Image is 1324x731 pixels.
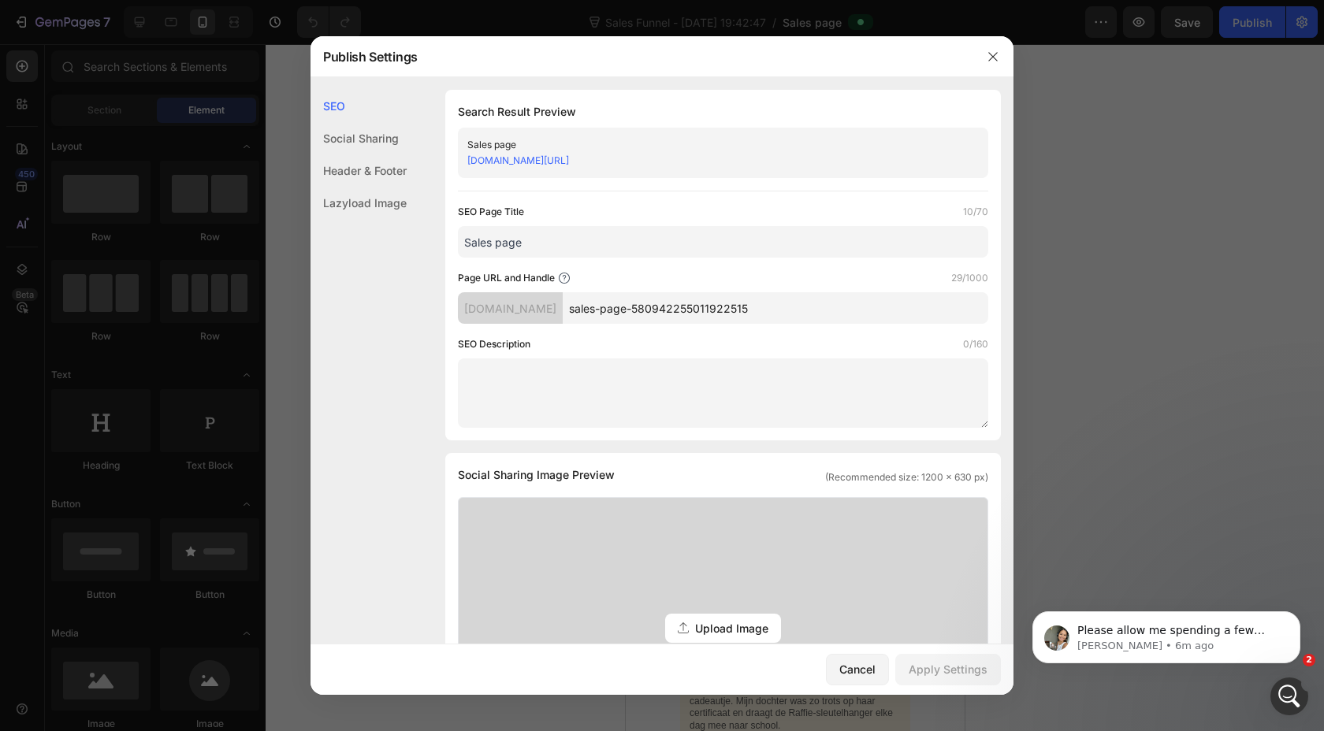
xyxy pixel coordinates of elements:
span: Upload Image [695,620,768,636]
strong: Minder dan 1%, [60,503,124,513]
label: 10/70 [963,204,988,220]
div: Cancel [839,661,876,677]
div: Publish Settings [311,36,973,77]
span: 2 [1303,654,1315,666]
p: Geen reclames & schadelijke inhoud [40,417,275,432]
div: Header & Footer [311,154,407,187]
div: SEO [311,90,407,122]
input: Title [458,226,988,258]
span: Social Sharing Image Preview [458,466,615,484]
p: De [PERSON_NAME] Box voelde echt als een cadeautje. Mijn dochter was zo trots op haar certificaat... [64,639,275,688]
div: Sales page [467,137,953,153]
p: Zinvolle invulling voor ‘ik verveel me! [40,395,275,409]
label: 29/1000 [951,270,988,286]
div: [DOMAIN_NAME] [458,292,563,324]
div: Shopify App [149,447,216,466]
div: Word lid van [PERSON_NAME] Kids Club [38,561,302,584]
button: Word lid van Raffie's Kids Club [8,551,331,593]
div: Apply Settings [909,661,987,677]
h1: Search Result Preview [458,102,988,121]
span: (Recommended size: 1200 x 630 px) [825,470,988,484]
strong: rust en verbinding [117,338,229,354]
img: Alt Image [91,597,248,618]
input: Handle [563,292,988,324]
label: Page URL and Handle [458,270,555,286]
iframe: Intercom notifications message [1009,578,1324,688]
p: [PERSON_NAME] om een einde te maken aan de en eindelijk op een positieve manier bij te dragen aan... [17,297,337,357]
p: Pedagogisch verantwoord & kindvriendelijk [40,373,275,387]
iframe: Intercom live chat [1270,677,1308,715]
a: [DOMAIN_NAME][URL] [467,154,569,166]
div: Social Sharing [311,122,407,154]
p: 4,7/5 (718 gecontroleerde reviews) [95,193,261,207]
h2: [PERSON_NAME] kids club [16,212,339,289]
div: Lazyload Image [311,187,407,219]
img: Badge [32,505,50,525]
label: SEO Description [458,336,530,352]
strong: dagelijkse strijd [32,318,128,334]
button: Carousel Next Arrow [302,147,321,166]
button: Cancel [826,654,889,685]
p: van onze [PERSON_NAME] leden zegt hun abonnement op na de eerste maand [60,502,307,528]
button: Apply Settings [895,654,1001,685]
label: 0/160 [963,336,988,352]
label: SEO Page Title [458,204,524,220]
